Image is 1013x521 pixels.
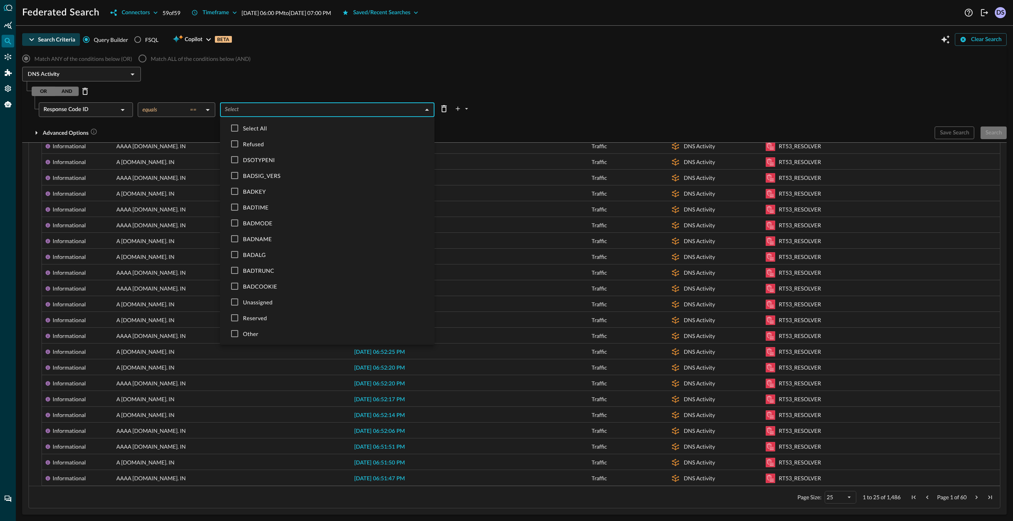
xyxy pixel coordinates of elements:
span: BADALG [243,251,428,259]
span: BADCOOKIE [243,282,428,291]
span: BADTRUNC [243,266,428,275]
span: Other [243,330,428,338]
span: Refused [243,140,428,148]
span: DSOTYPENI [243,156,428,164]
span: BADNAME [243,235,428,243]
span: Reserved [243,314,428,322]
span: BADMODE [243,219,428,227]
span: BADTIME [243,203,428,211]
span: BADSIG_VERS [243,172,428,180]
span: Select All [243,124,428,132]
span: BADKEY [243,187,428,196]
span: Unassigned [243,298,428,306]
